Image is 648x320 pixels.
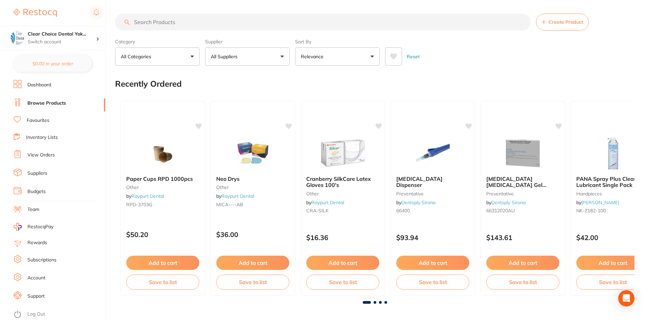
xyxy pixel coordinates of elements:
[216,275,289,290] button: Save to list
[405,47,422,66] button: Reset
[549,19,583,25] span: Create Product
[221,193,254,199] a: Raypurt Dental
[486,234,559,241] p: $143.61
[321,136,365,170] img: Cranberry SilkCare Latex Gloves 100's
[27,223,53,230] span: RestocqPay
[126,275,199,290] button: Save to list
[126,193,164,199] span: by
[396,176,469,188] b: Oraqix Dispenser
[14,56,92,72] button: $0.00 in your order
[396,275,469,290] button: Save to list
[27,82,51,88] a: Dashboard
[486,275,559,290] button: Save to list
[211,53,240,60] p: All Suppliers
[26,134,58,141] a: Inventory Lists
[27,311,45,318] a: Log Out
[205,39,290,45] label: Supplier
[115,14,531,30] input: Search Products
[121,53,154,60] p: All Categories
[216,256,289,270] button: Add to cart
[216,193,254,199] span: by
[27,170,47,177] a: Suppliers
[10,31,24,45] img: Clear Choice Dental Yokine
[28,31,96,38] h4: Clear Choice Dental Yokine
[115,79,182,89] h2: Recently Ordered
[536,14,589,30] button: Create Product
[27,206,39,213] a: Team
[27,152,55,158] a: View Orders
[306,256,379,270] button: Add to cart
[126,176,199,182] b: Paper Cups RPD 1000pcs
[216,202,289,207] small: MICA----AB
[591,136,635,170] img: PANA Spray Plus Cleaner & Lubricant Single Pack
[27,257,57,263] a: Subscriptions
[396,208,469,213] small: 66400
[486,176,559,188] b: Oraqix Periodontal Gel Lignocaine 25 mg/g, Prilocaine 25mg/g
[14,223,53,231] a: RestocqPay
[306,176,379,188] b: Cranberry SilkCare Latex Gloves 100's
[306,275,379,290] button: Save to list
[501,136,545,170] img: Oraqix Periodontal Gel Lignocaine 25 mg/g, Prilocaine 25mg/g
[306,208,379,213] small: CRA-SILK
[27,188,46,195] a: Budgets
[115,39,200,45] label: Category
[411,136,455,170] img: Oraqix Dispenser
[295,39,380,45] label: Sort By
[618,290,634,306] div: Open Intercom Messenger
[491,199,526,206] a: Dentsply Sirona
[14,5,57,21] a: Restocq Logo
[396,256,469,270] button: Add to cart
[27,100,66,107] a: Browse Products
[126,202,199,207] small: RPD-3703G
[205,47,290,66] button: All Suppliers
[396,234,469,241] p: $93.94
[216,185,289,190] small: other
[126,185,199,190] small: other
[126,256,199,270] button: Add to cart
[396,199,435,206] span: by
[301,53,326,60] p: Relevance
[27,239,47,246] a: Rewards
[486,191,559,196] small: preventative
[295,47,380,66] button: Relevance
[28,39,96,45] p: Switch account
[216,231,289,238] p: $36.00
[27,275,45,281] a: Account
[486,256,559,270] button: Add to cart
[306,234,379,241] p: $16.36
[27,293,45,300] a: Support
[306,191,379,196] small: other
[216,176,289,182] b: Neo Drys
[486,199,526,206] span: by
[486,208,559,213] small: 66312020AU
[14,9,57,17] img: Restocq Logo
[126,231,199,238] p: $50.20
[115,47,200,66] button: All Categories
[27,117,49,124] a: Favourites
[311,199,344,206] a: Raypurt Dental
[131,193,164,199] a: Raypurt Dental
[14,223,22,231] img: RestocqPay
[581,199,619,206] a: [PERSON_NAME]
[306,199,344,206] span: by
[576,199,619,206] span: by
[401,199,435,206] a: Dentsply Sirona
[14,309,103,320] button: Log Out
[231,136,275,170] img: Neo Drys
[396,191,469,196] small: preventative
[141,136,185,170] img: Paper Cups RPD 1000pcs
